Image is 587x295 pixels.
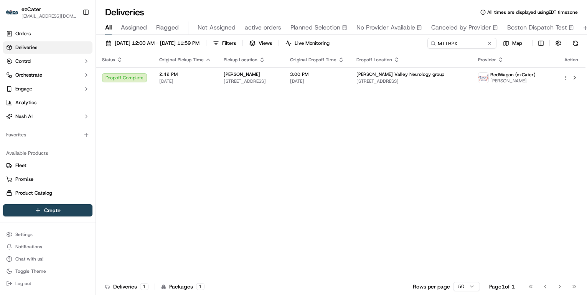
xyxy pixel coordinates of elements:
span: Original Dropoff Time [290,57,336,63]
span: Nash AI [15,113,33,120]
div: Action [563,57,579,63]
span: All [105,23,112,32]
span: [PERSON_NAME] [490,78,536,84]
button: ezCater [21,5,41,13]
span: Filters [222,40,236,47]
span: Notifications [15,244,42,250]
span: Deliveries [15,44,37,51]
span: Live Monitoring [295,40,330,47]
span: Planned Selection [290,23,340,32]
div: Packages [161,283,204,290]
button: [DATE] 12:00 AM - [DATE] 11:59 PM [102,38,203,49]
button: Fleet [3,159,92,172]
button: Refresh [570,38,581,49]
a: Orders [3,28,92,40]
span: [DATE] [159,78,211,84]
button: Promise [3,173,92,185]
span: Analytics [15,99,36,106]
span: Flagged [156,23,179,32]
div: Page 1 of 1 [489,283,515,290]
button: Live Monitoring [282,38,333,49]
span: Toggle Theme [15,268,46,274]
span: [PERSON_NAME] Valley Neurology group [356,71,444,77]
div: 1 [140,283,148,290]
a: Fleet [6,162,89,169]
span: Dropoff Location [356,57,392,63]
img: time_to_eat_nevada_logo [478,73,488,83]
span: Promise [15,176,33,183]
span: Assigned [121,23,147,32]
div: Favorites [3,129,92,141]
button: Settings [3,229,92,240]
span: Views [259,40,272,47]
span: Map [512,40,522,47]
span: RedWagon (ezCater) [490,72,536,78]
span: Orchestrate [15,72,42,79]
a: Promise [6,176,89,183]
input: Type to search [427,38,496,49]
button: Notifications [3,241,92,252]
img: ezCater [6,10,18,15]
span: Fleet [15,162,26,169]
span: Settings [15,231,33,238]
button: Views [246,38,275,49]
span: Log out [15,280,31,287]
button: ezCaterezCater[EMAIL_ADDRESS][DOMAIN_NAME] [3,3,79,21]
span: Create [44,206,61,214]
a: Product Catalog [6,190,89,197]
span: Provider [478,57,496,63]
button: Map [500,38,526,49]
button: [EMAIL_ADDRESS][DOMAIN_NAME] [21,13,76,19]
span: Not Assigned [198,23,236,32]
button: Log out [3,278,92,289]
span: No Provider Available [356,23,415,32]
span: [STREET_ADDRESS] [224,78,278,84]
span: [PERSON_NAME] [224,71,260,77]
span: Orders [15,30,31,37]
div: Deliveries [105,283,148,290]
span: Engage [15,85,32,92]
span: 2:42 PM [159,71,211,77]
span: Product Catalog [15,190,52,197]
a: Deliveries [3,41,92,54]
button: Control [3,55,92,67]
button: Product Catalog [3,187,92,199]
button: Engage [3,83,92,95]
a: Analytics [3,97,92,109]
div: 1 [196,283,204,290]
span: Chat with us! [15,256,43,262]
button: Chat with us! [3,254,92,264]
span: active orders [245,23,281,32]
span: Pickup Location [224,57,257,63]
button: Filters [209,38,239,49]
p: Rows per page [413,283,450,290]
span: Original Pickup Time [159,57,204,63]
button: Orchestrate [3,69,92,81]
button: Toggle Theme [3,266,92,277]
span: [DATE] 12:00 AM - [DATE] 11:59 PM [115,40,200,47]
span: [STREET_ADDRESS] [356,78,466,84]
span: Control [15,58,31,65]
button: Create [3,204,92,216]
button: Nash AI [3,110,92,123]
h1: Deliveries [105,6,144,18]
span: 3:00 PM [290,71,344,77]
span: All times are displayed using EDT timezone [487,9,578,15]
span: Status [102,57,115,63]
div: Available Products [3,147,92,159]
span: Boston Dispatch Test [507,23,567,32]
span: Canceled by Provider [431,23,491,32]
span: [DATE] [290,78,344,84]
